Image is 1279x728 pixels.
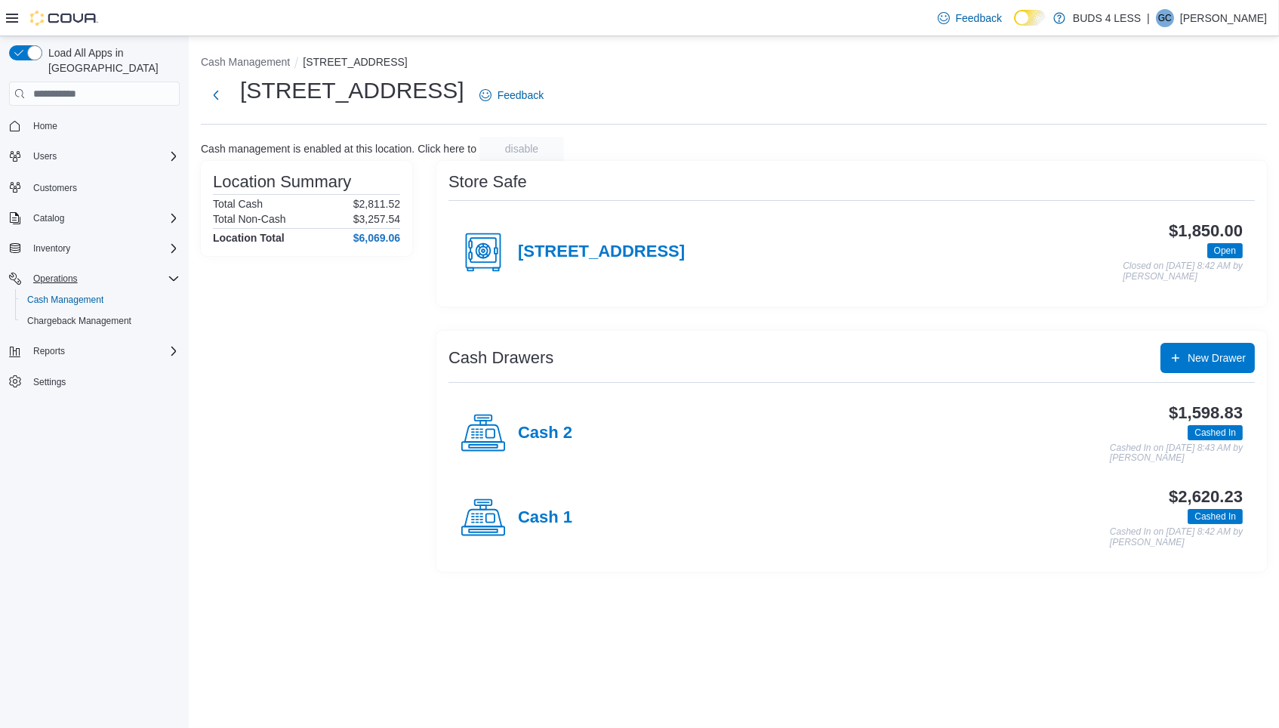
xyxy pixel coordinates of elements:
p: Cash management is enabled at this location. Click here to [201,143,476,155]
span: Catalog [33,212,64,224]
span: Home [33,120,57,132]
a: Home [27,117,63,135]
span: Cashed In [1194,510,1236,523]
h6: Total Non-Cash [213,213,286,225]
span: Chargeback Management [27,315,131,327]
h4: Cash 2 [518,424,572,443]
button: Inventory [27,239,76,258]
h4: Location Total [213,232,285,244]
button: Reports [3,341,186,362]
span: Operations [27,270,180,288]
button: Next [201,80,231,110]
h4: [STREET_ADDRESS] [518,242,685,262]
span: Reports [33,345,65,357]
span: Load All Apps in [GEOGRAPHIC_DATA] [42,45,180,76]
h3: Location Summary [213,173,351,191]
span: New Drawer [1188,350,1246,366]
span: Users [33,150,57,162]
button: disable [479,137,564,161]
span: Inventory [33,242,70,254]
p: Closed on [DATE] 8:42 AM by [PERSON_NAME] [1123,261,1243,282]
span: Open [1207,243,1243,258]
h6: Total Cash [213,198,263,210]
button: Home [3,115,186,137]
h4: $6,069.06 [353,232,400,244]
span: Catalog [27,209,180,227]
button: Inventory [3,238,186,259]
p: $3,257.54 [353,213,400,225]
div: Gavin Crump [1156,9,1174,27]
span: Operations [33,273,78,285]
span: Customers [27,177,180,196]
nav: An example of EuiBreadcrumbs [201,54,1267,72]
span: Inventory [27,239,180,258]
span: Reports [27,342,180,360]
p: | [1147,9,1150,27]
button: Operations [27,270,84,288]
a: Settings [27,373,72,391]
button: Catalog [27,209,70,227]
p: BUDS 4 LESS [1073,9,1141,27]
button: Cash Management [15,289,186,310]
button: Customers [3,176,186,198]
span: Settings [33,376,66,388]
input: Dark Mode [1014,10,1046,26]
button: Users [3,146,186,167]
span: Open [1214,244,1236,258]
span: Customers [33,182,77,194]
button: New Drawer [1160,343,1255,373]
button: [STREET_ADDRESS] [303,56,407,68]
span: Feedback [498,88,544,103]
h3: $1,598.83 [1169,404,1243,422]
span: Cash Management [27,294,103,306]
a: Customers [27,179,83,197]
button: Operations [3,268,186,289]
a: Feedback [473,80,550,110]
span: Cashed In [1188,509,1243,524]
span: disable [505,141,538,156]
h3: $1,850.00 [1169,222,1243,240]
button: Settings [3,371,186,393]
h3: Store Safe [448,173,527,191]
img: Cova [30,11,98,26]
h4: Cash 1 [518,508,572,528]
button: Cash Management [201,56,290,68]
span: Feedback [956,11,1002,26]
p: Cashed In on [DATE] 8:43 AM by [PERSON_NAME] [1110,443,1243,464]
span: Cash Management [21,291,180,309]
a: Feedback [932,3,1008,33]
span: Users [27,147,180,165]
h3: Cash Drawers [448,349,553,367]
button: Chargeback Management [15,310,186,332]
span: Chargeback Management [21,312,180,330]
p: [PERSON_NAME] [1180,9,1267,27]
p: Cashed In on [DATE] 8:42 AM by [PERSON_NAME] [1110,527,1243,548]
h1: [STREET_ADDRESS] [240,76,464,106]
button: Reports [27,342,71,360]
nav: Complex example [9,109,180,432]
button: Catalog [3,208,186,229]
span: GC [1158,9,1172,27]
a: Cash Management [21,291,109,309]
span: Cashed In [1188,425,1243,440]
button: Users [27,147,63,165]
span: Settings [27,372,180,391]
span: Home [27,116,180,135]
span: Cashed In [1194,426,1236,440]
p: $2,811.52 [353,198,400,210]
h3: $2,620.23 [1169,488,1243,506]
a: Chargeback Management [21,312,137,330]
